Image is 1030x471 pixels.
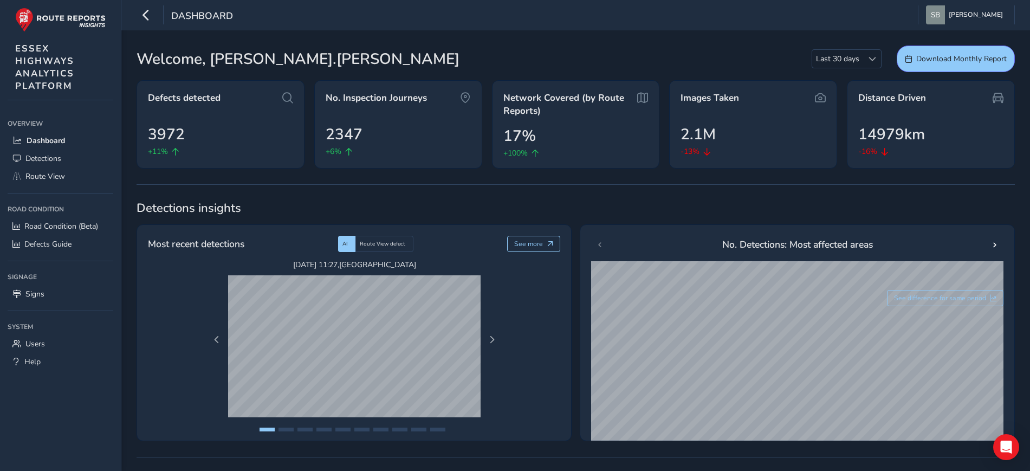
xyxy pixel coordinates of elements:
[887,290,1004,306] button: See difference for same period
[8,285,113,303] a: Signs
[278,428,294,431] button: Page 2
[355,236,413,252] div: Route View defect
[326,146,341,157] span: +6%
[338,236,355,252] div: AI
[897,46,1015,72] button: Download Monthly Report
[354,428,370,431] button: Page 6
[812,50,863,68] span: Last 30 days
[148,92,221,105] span: Defects detected
[24,239,72,249] span: Defects Guide
[8,235,113,253] a: Defects Guide
[342,240,348,248] span: AI
[8,132,113,150] a: Dashboard
[24,221,98,231] span: Road Condition (Beta)
[137,200,1015,216] span: Detections insights
[681,92,739,105] span: Images Taken
[503,147,528,159] span: +100%
[228,260,481,270] span: [DATE] 11:27 , [GEOGRAPHIC_DATA]
[297,428,313,431] button: Page 3
[316,428,332,431] button: Page 4
[171,9,233,24] span: Dashboard
[8,115,113,132] div: Overview
[335,428,351,431] button: Page 5
[926,5,1007,24] button: [PERSON_NAME]
[681,146,699,157] span: -13%
[25,339,45,349] span: Users
[326,92,427,105] span: No. Inspection Journeys
[260,428,275,431] button: Page 1
[8,201,113,217] div: Road Condition
[858,146,877,157] span: -16%
[24,357,41,367] span: Help
[8,319,113,335] div: System
[8,335,113,353] a: Users
[326,123,362,146] span: 2347
[27,136,65,146] span: Dashboard
[949,5,1003,24] span: [PERSON_NAME]
[858,92,926,105] span: Distance Driven
[137,48,459,70] span: Welcome, [PERSON_NAME].[PERSON_NAME]
[148,237,244,251] span: Most recent detections
[411,428,426,431] button: Page 9
[8,353,113,371] a: Help
[503,125,536,147] span: 17%
[148,123,185,146] span: 3972
[392,428,407,431] button: Page 8
[360,240,405,248] span: Route View defect
[8,269,113,285] div: Signage
[484,332,500,347] button: Next Page
[15,42,74,92] span: ESSEX HIGHWAYS ANALYTICS PLATFORM
[148,146,168,157] span: +11%
[209,332,224,347] button: Previous Page
[681,123,716,146] span: 2.1M
[894,294,986,302] span: See difference for same period
[430,428,445,431] button: Page 10
[926,5,945,24] img: diamond-layout
[722,237,873,251] span: No. Detections: Most affected areas
[15,8,106,32] img: rr logo
[916,54,1007,64] span: Download Monthly Report
[25,289,44,299] span: Signs
[507,236,561,252] button: See more
[8,150,113,167] a: Detections
[993,434,1019,460] div: Open Intercom Messenger
[514,240,543,248] span: See more
[503,92,634,117] span: Network Covered (by Route Reports)
[373,428,388,431] button: Page 7
[858,123,925,146] span: 14979km
[8,167,113,185] a: Route View
[25,171,65,182] span: Route View
[25,153,61,164] span: Detections
[8,217,113,235] a: Road Condition (Beta)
